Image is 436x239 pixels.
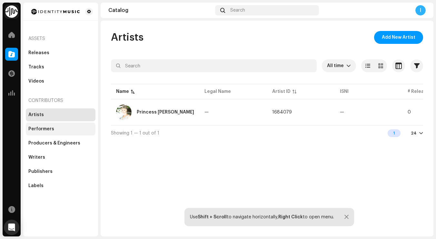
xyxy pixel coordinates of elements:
div: 1 [388,129,401,137]
span: Artists [111,31,144,44]
div: Videos [28,79,44,84]
re-a-nav-header: Assets [26,31,95,46]
re-m-nav-item: Writers [26,151,95,164]
input: Search [111,59,317,72]
div: Artist ID [272,88,291,95]
strong: Right Click [278,215,303,219]
span: Add New Artist [382,31,415,44]
div: Performers [28,126,54,132]
div: Releases [28,50,49,55]
div: Labels [28,183,44,188]
span: Search [230,8,245,13]
span: Showing 1 — 1 out of 1 [111,131,159,135]
re-m-nav-item: Videos [26,75,95,88]
div: Name [116,88,129,95]
div: Producers & Engineers [28,141,80,146]
div: Open Intercom Messenger [4,220,19,235]
div: I [415,5,426,15]
div: 24 [411,131,417,136]
div: Use to navigate horizontally, to open menu. [190,214,334,220]
strong: Shift + Scroll [198,215,227,219]
re-m-nav-item: Artists [26,108,95,121]
re-m-nav-item: Tracks [26,61,95,74]
re-a-nav-header: Contributors [26,93,95,108]
img: 0f74c21f-6d1c-4dbc-9196-dbddad53419e [5,5,18,18]
div: Artists [28,112,44,117]
div: Publishers [28,169,53,174]
div: Princess Luminous [137,110,194,115]
span: — [204,110,209,115]
re-m-nav-item: Labels [26,179,95,192]
span: All time [327,59,346,72]
div: Tracks [28,65,44,70]
span: — [340,110,344,115]
button: Add New Artist [374,31,423,44]
div: Catalog [108,8,213,13]
re-m-nav-item: Releases [26,46,95,59]
div: Writers [28,155,45,160]
span: 1684079 [272,110,292,115]
re-m-nav-item: Producers & Engineers [26,137,95,150]
img: 24e1912c-b517-4606-8fae-9be0076f6617 [116,105,132,120]
span: 0 [408,110,411,115]
img: 185c913a-8839-411b-a7b9-bf647bcb215e [28,8,83,15]
re-m-nav-item: Performers [26,123,95,135]
re-m-nav-item: Publishers [26,165,95,178]
div: dropdown trigger [346,59,351,72]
